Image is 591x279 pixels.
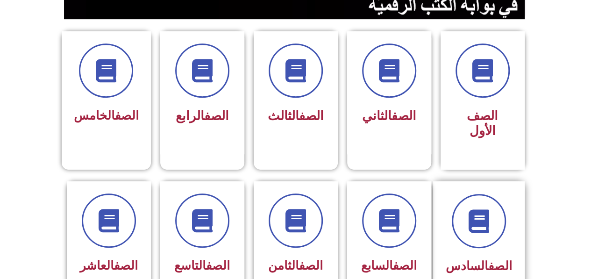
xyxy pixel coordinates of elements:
a: الصف [299,258,323,272]
a: الصف [392,108,416,123]
span: السابع [361,258,417,272]
span: الثامن [268,258,323,272]
span: الرابع [176,108,229,123]
span: السادس [446,259,512,273]
a: الصف [206,258,230,272]
span: الصف الأول [467,108,498,138]
span: العاشر [80,258,138,272]
a: الصف [115,108,139,122]
span: الثالث [268,108,324,123]
a: الصف [393,258,417,272]
a: الصف [488,259,512,273]
span: التاسع [174,258,230,272]
a: الصف [114,258,138,272]
a: الصف [299,108,324,123]
span: الخامس [74,108,139,122]
a: الصف [204,108,229,123]
span: الثاني [362,108,416,123]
